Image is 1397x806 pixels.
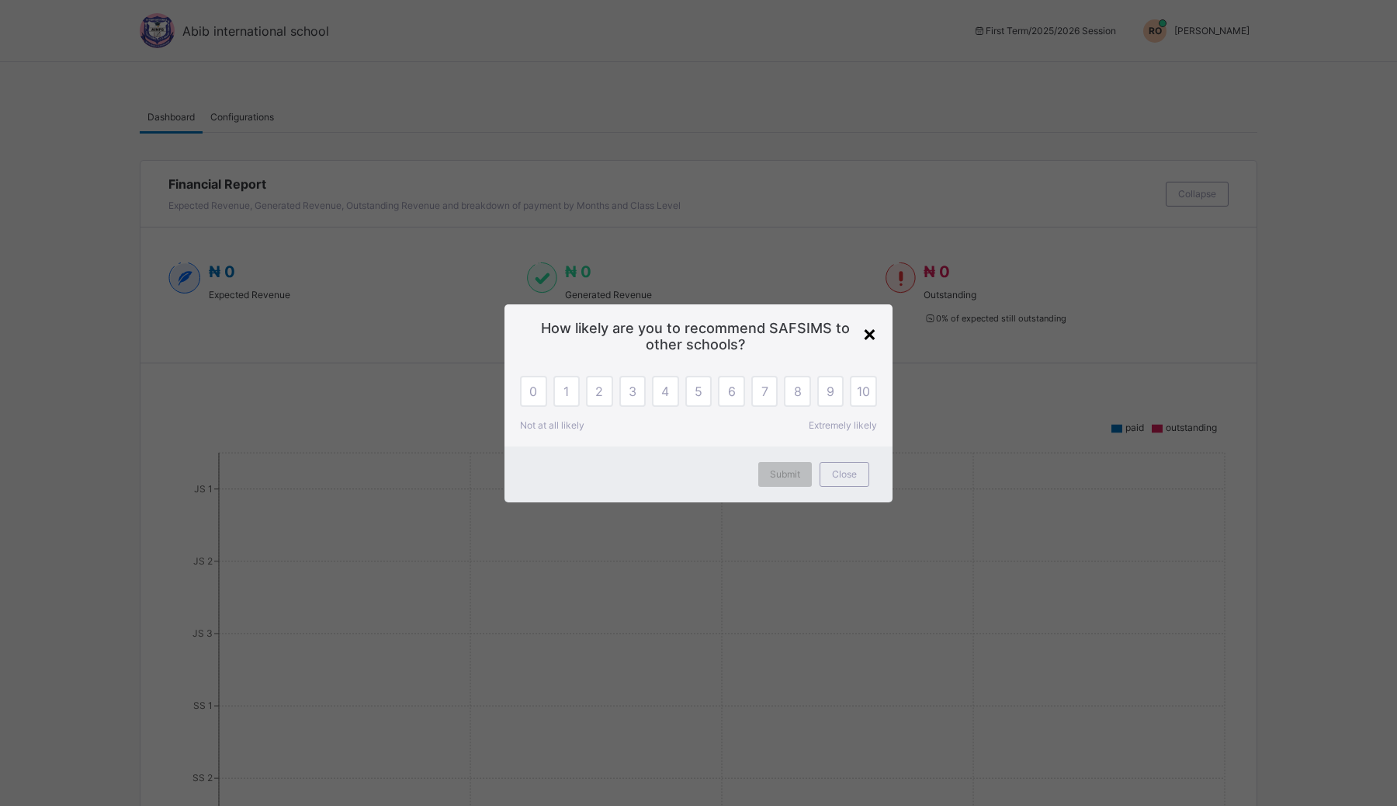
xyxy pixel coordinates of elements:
[520,376,547,407] div: 0
[629,384,636,399] span: 3
[528,320,869,353] span: How likely are you to recommend SAFSIMS to other schools?
[661,384,669,399] span: 4
[695,384,702,399] span: 5
[770,468,800,480] span: Submit
[857,384,870,399] span: 10
[761,384,768,399] span: 7
[563,384,569,399] span: 1
[827,384,834,399] span: 9
[809,419,877,431] span: Extremely likely
[520,419,584,431] span: Not at all likely
[794,384,802,399] span: 8
[862,320,877,346] div: ×
[595,384,603,399] span: 2
[832,468,857,480] span: Close
[728,384,736,399] span: 6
